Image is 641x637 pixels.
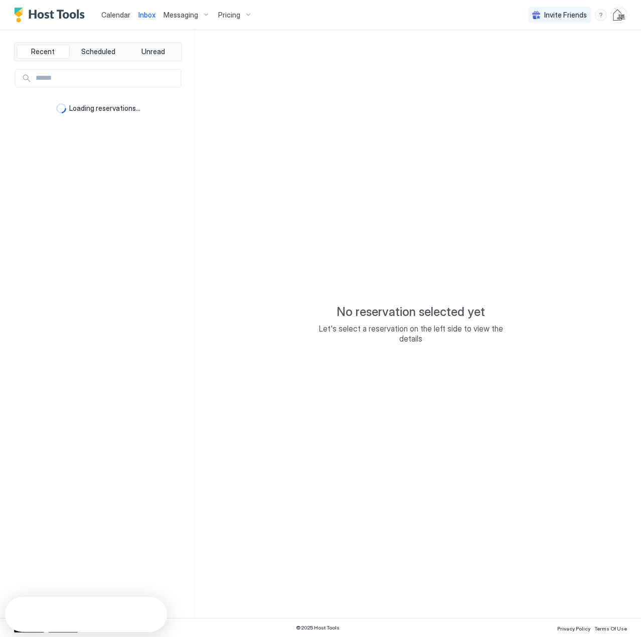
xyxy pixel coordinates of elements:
span: Calendar [101,11,130,19]
span: Terms Of Use [594,625,627,631]
iframe: Intercom live chat discovery launcher [5,597,167,632]
div: loading [56,103,66,113]
span: Inbox [138,11,155,19]
span: Privacy Policy [557,625,590,631]
a: Host Tools Logo [14,8,89,23]
div: User profile [611,7,627,23]
button: Unread [126,45,180,59]
input: Input Field [32,70,181,87]
button: Recent [17,45,70,59]
span: Pricing [218,11,240,20]
span: Recent [31,47,55,56]
div: tab-group [14,42,182,61]
span: Invite Friends [544,11,587,20]
a: Privacy Policy [557,622,590,633]
iframe: Intercom live chat [10,603,34,627]
span: Unread [141,47,165,56]
span: Messaging [164,11,198,20]
span: Loading reservations... [69,104,140,113]
div: menu [595,9,607,21]
button: Scheduled [72,45,125,59]
span: Scheduled [81,47,115,56]
span: © 2025 Host Tools [296,624,340,631]
span: Let's select a reservation on the left side to view the details [310,324,511,344]
a: Terms Of Use [594,622,627,633]
span: No reservation selected yet [337,304,485,320]
a: Calendar [101,10,130,20]
a: Inbox [138,10,155,20]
